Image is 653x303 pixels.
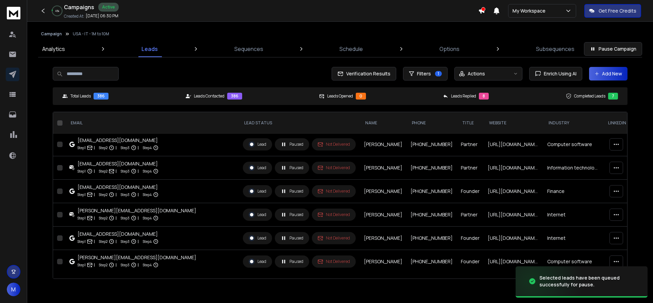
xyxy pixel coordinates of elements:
div: Lead [249,212,266,218]
div: Paused [281,188,303,194]
div: Paused [281,212,303,218]
p: | [138,144,139,151]
span: Enrich Using AI [541,70,576,77]
div: Lead [249,165,266,171]
p: | [94,238,95,245]
p: Step 2 [99,144,107,151]
p: Step 1 [78,168,86,175]
p: [DATE] 06:30 PM [86,13,118,19]
td: Founder [457,227,484,250]
p: Step 3 [121,191,130,198]
td: Computer software [543,133,603,156]
p: | [94,144,95,151]
div: Not Delivered [318,259,350,264]
p: Step 4 [143,191,152,198]
td: [URL][DOMAIN_NAME] [484,250,543,273]
p: Subsequences [536,45,574,53]
p: Created At: [64,14,84,19]
th: industry [543,112,603,134]
p: Step 2 [99,238,107,245]
th: title [457,112,484,134]
td: Founder [457,250,484,273]
p: Analytics [42,45,65,53]
td: Computer software [543,250,603,273]
td: Finance [543,180,603,203]
img: logo [7,7,20,19]
p: Step 4 [143,262,152,268]
div: 8 [479,93,489,100]
th: EMAIL [65,112,239,134]
a: Schedule [335,41,367,57]
p: Leads Contacted [194,93,224,99]
td: [PHONE_NUMBER] [406,250,457,273]
p: Step 2 [99,215,107,221]
button: Pause Campaign [584,42,642,56]
p: Step 1 [78,262,86,268]
div: 7 [608,93,618,100]
div: Lead [249,235,266,241]
p: Step 4 [143,168,152,175]
p: | [94,191,95,198]
p: | [138,168,139,175]
td: [URL][DOMAIN_NAME] [484,180,543,203]
span: Verification Results [344,70,390,77]
p: Sequences [234,45,263,53]
a: Sequences [230,41,267,57]
th: Phone [406,112,457,134]
td: [PHONE_NUMBER] [406,227,457,250]
td: [URL][DOMAIN_NAME] [484,227,543,250]
p: | [116,238,117,245]
span: Filters [417,70,431,77]
button: Get Free Credits [584,4,641,18]
div: Not Delivered [318,165,350,171]
p: Step 2 [99,191,107,198]
td: [PERSON_NAME] [360,203,406,227]
div: 386 [94,93,108,100]
p: Step 3 [121,168,130,175]
p: Step 4 [143,144,152,151]
p: Leads Replied [451,93,476,99]
div: [EMAIL_ADDRESS][DOMAIN_NAME] [78,160,158,167]
div: 0 [356,93,366,100]
button: M [7,283,20,296]
td: [PHONE_NUMBER] [406,156,457,180]
td: [PHONE_NUMBER] [406,133,457,156]
div: [EMAIL_ADDRESS][DOMAIN_NAME] [78,184,158,191]
td: [URL][DOMAIN_NAME] [484,156,543,180]
td: [URL][DOMAIN_NAME] [484,133,543,156]
td: [URL][DOMAIN_NAME][PERSON_NAME] [484,203,543,227]
span: 1 [435,71,442,76]
td: [PERSON_NAME] [360,250,406,273]
p: 4 % [55,9,59,13]
div: [PERSON_NAME][EMAIL_ADDRESS][DOMAIN_NAME] [78,207,196,214]
p: Step 4 [143,215,152,221]
p: | [116,262,117,268]
td: Founder [457,180,484,203]
div: Active [98,3,119,12]
p: | [138,191,139,198]
p: | [94,215,95,221]
td: [PERSON_NAME] [360,227,406,250]
p: USA - IT - 1M to 10M [73,31,109,37]
p: My Workspace [513,7,548,14]
p: Step 1 [78,215,86,221]
td: [PERSON_NAME] [360,133,406,156]
p: | [116,168,117,175]
div: Not Delivered [318,235,350,241]
div: [EMAIL_ADDRESS][DOMAIN_NAME] [78,137,158,144]
p: Leads [141,45,158,53]
td: Information technology & services [543,156,603,180]
button: Verification Results [332,67,396,81]
p: Get Free Credits [599,7,636,14]
td: Partner [457,133,484,156]
button: Add New [589,67,627,81]
p: | [138,215,139,221]
div: Lead [249,141,266,147]
td: Internet [543,227,603,250]
p: | [138,262,139,268]
th: NAME [360,112,406,134]
p: Step 1 [78,238,86,245]
p: Step 2 [99,262,107,268]
p: Completed Leads [574,93,605,99]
